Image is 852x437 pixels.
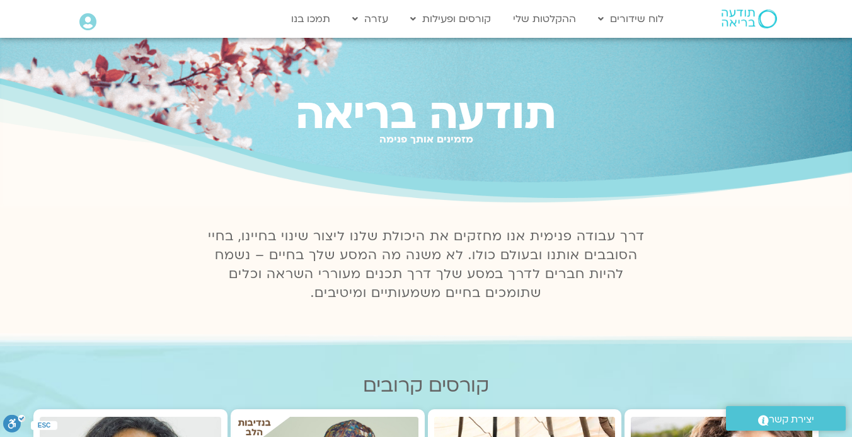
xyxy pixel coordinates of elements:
p: דרך עבודה פנימית אנו מחזקים את היכולת שלנו ליצור שינוי בחיינו, בחיי הסובבים אותנו ובעולם כולו. לא... [200,227,652,303]
h2: קורסים קרובים [33,375,819,397]
a: עזרה [346,7,394,31]
a: לוח שידורים [592,7,670,31]
a: קורסים ופעילות [404,7,497,31]
img: תודעה בריאה [722,9,777,28]
a: יצירת קשר [726,406,846,431]
span: יצירת קשר [769,411,814,428]
a: תמכו בנו [285,7,337,31]
a: ההקלטות שלי [507,7,582,31]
